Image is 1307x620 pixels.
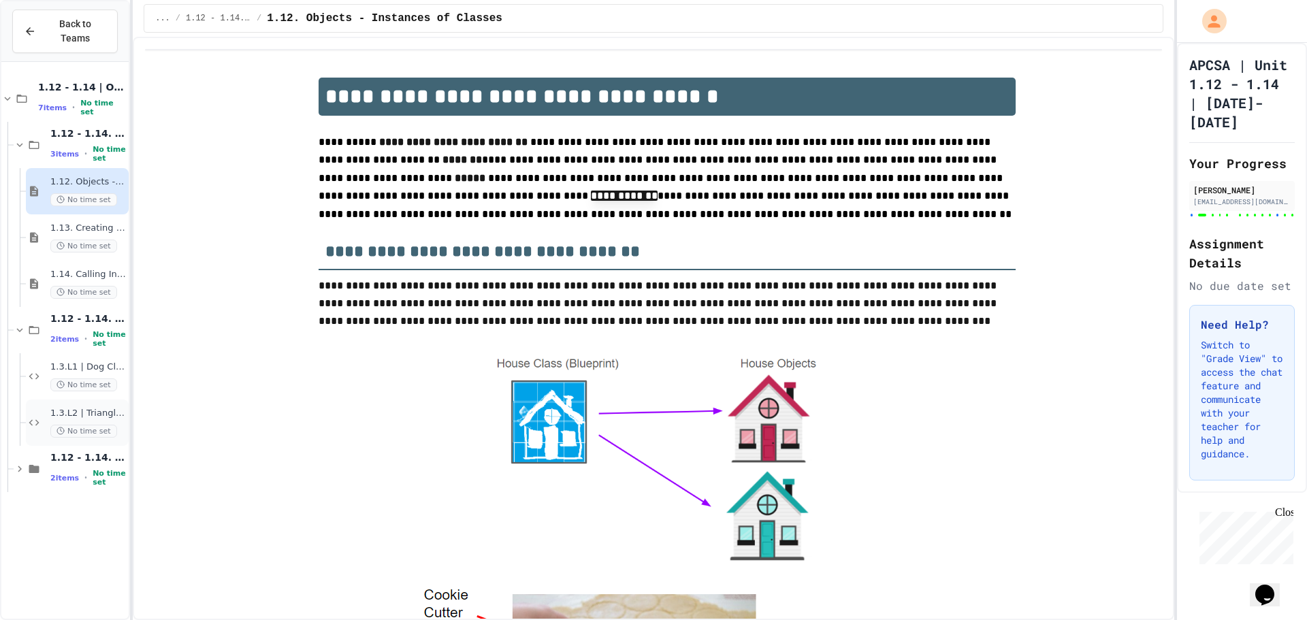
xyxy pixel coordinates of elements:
[38,103,67,112] span: 7 items
[50,312,126,325] span: 1.12 - 1.14. | Graded Labs
[50,240,117,252] span: No time set
[50,408,126,419] span: 1.3.L2 | Triangle Class Lab
[50,127,126,140] span: 1.12 - 1.14. | Lessons and Notes
[80,99,126,116] span: No time set
[1189,278,1295,294] div: No due date set
[50,425,117,438] span: No time set
[50,176,126,188] span: 1.12. Objects - Instances of Classes
[50,361,126,373] span: 1.3.L1 | Dog Class Lab
[12,10,118,53] button: Back to Teams
[84,472,87,483] span: •
[50,378,117,391] span: No time set
[176,13,180,24] span: /
[72,102,75,113] span: •
[186,13,251,24] span: 1.12 - 1.14. | Lessons and Notes
[50,269,126,280] span: 1.14. Calling Instance Methods
[257,13,261,24] span: /
[5,5,94,86] div: Chat with us now!Close
[38,81,126,93] span: 1.12 - 1.14 | Objects and Instances of Classes
[50,474,79,483] span: 2 items
[93,145,126,163] span: No time set
[50,335,79,344] span: 2 items
[1250,566,1293,606] iframe: chat widget
[50,223,126,234] span: 1.13. Creating and Initializing Objects: Constructors
[50,193,117,206] span: No time set
[267,10,502,27] span: 1.12. Objects - Instances of Classes
[44,17,106,46] span: Back to Teams
[1189,55,1295,131] h1: APCSA | Unit 1.12 - 1.14 | [DATE]-[DATE]
[1194,506,1293,564] iframe: chat widget
[1201,338,1283,461] p: Switch to "Grade View" to access the chat feature and communicate with your teacher for help and ...
[1189,234,1295,272] h2: Assignment Details
[50,286,117,299] span: No time set
[93,330,126,348] span: No time set
[1189,154,1295,173] h2: Your Progress
[93,469,126,487] span: No time set
[155,13,170,24] span: ...
[1188,5,1230,37] div: My Account
[50,451,126,463] span: 1.12 - 1.14. | Practice Labs
[50,150,79,159] span: 3 items
[1201,316,1283,333] h3: Need Help?
[84,148,87,159] span: •
[1193,184,1291,196] div: [PERSON_NAME]
[1193,197,1291,207] div: [EMAIL_ADDRESS][DOMAIN_NAME]
[84,333,87,344] span: •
